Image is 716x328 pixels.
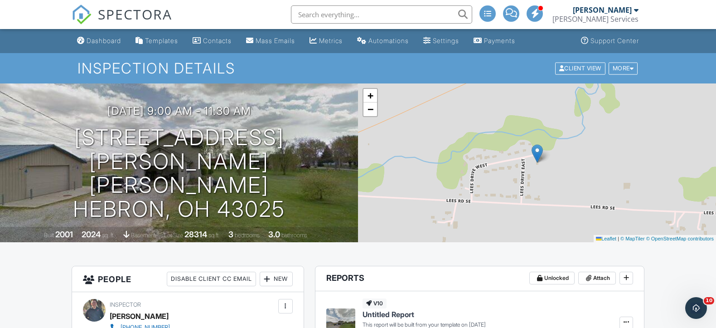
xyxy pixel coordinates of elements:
[577,33,643,49] a: Support Center
[368,90,373,101] span: +
[484,37,515,44] div: Payments
[189,33,235,49] a: Contacts
[268,230,280,239] div: 3.0
[470,33,519,49] a: Payments
[306,33,346,49] a: Metrics
[77,60,639,76] h1: Inspection Details
[363,103,377,116] a: Zoom out
[353,33,412,49] a: Automations (Advanced)
[72,266,304,292] h3: People
[132,33,182,49] a: Templates
[620,236,645,241] a: © MapTiler
[368,37,409,44] div: Automations
[167,272,256,286] div: Disable Client CC Email
[646,236,714,241] a: © OpenStreetMap contributors
[363,89,377,103] a: Zoom in
[73,33,125,49] a: Dashboard
[532,144,543,163] img: Marker
[145,37,178,44] div: Templates
[368,103,373,115] span: −
[555,62,605,74] div: Client View
[573,5,632,15] div: [PERSON_NAME]
[72,12,172,31] a: SPECTORA
[102,232,115,239] span: sq. ft.
[107,105,251,117] h3: [DATE] 9:00 am - 11:30 am
[554,64,608,71] a: Client View
[420,33,463,49] a: Settings
[203,37,232,44] div: Contacts
[256,37,295,44] div: Mass Emails
[82,230,101,239] div: 2024
[552,15,639,24] div: Mahon Services
[44,232,54,239] span: Built
[184,230,207,239] div: 28314
[15,126,343,221] h1: [STREET_ADDRESS][PERSON_NAME][PERSON_NAME] HEBRON, OH 43025
[55,230,73,239] div: 2001
[208,232,220,239] span: sq.ft.
[72,5,92,24] img: The Best Home Inspection Software - Spectora
[164,232,183,239] span: Lot Size
[319,37,343,44] div: Metrics
[110,301,141,308] span: Inspector
[281,232,307,239] span: bathrooms
[87,37,121,44] div: Dashboard
[242,33,299,49] a: Mass Emails
[685,297,707,319] iframe: Intercom live chat
[590,37,639,44] div: Support Center
[235,232,260,239] span: bedrooms
[98,5,172,24] span: SPECTORA
[609,62,638,74] div: More
[596,236,616,241] a: Leaflet
[260,272,293,286] div: New
[131,232,155,239] span: basement
[704,297,714,304] span: 10
[433,37,459,44] div: Settings
[228,230,233,239] div: 3
[618,236,619,241] span: |
[291,5,472,24] input: Search everything...
[110,309,169,323] div: [PERSON_NAME]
